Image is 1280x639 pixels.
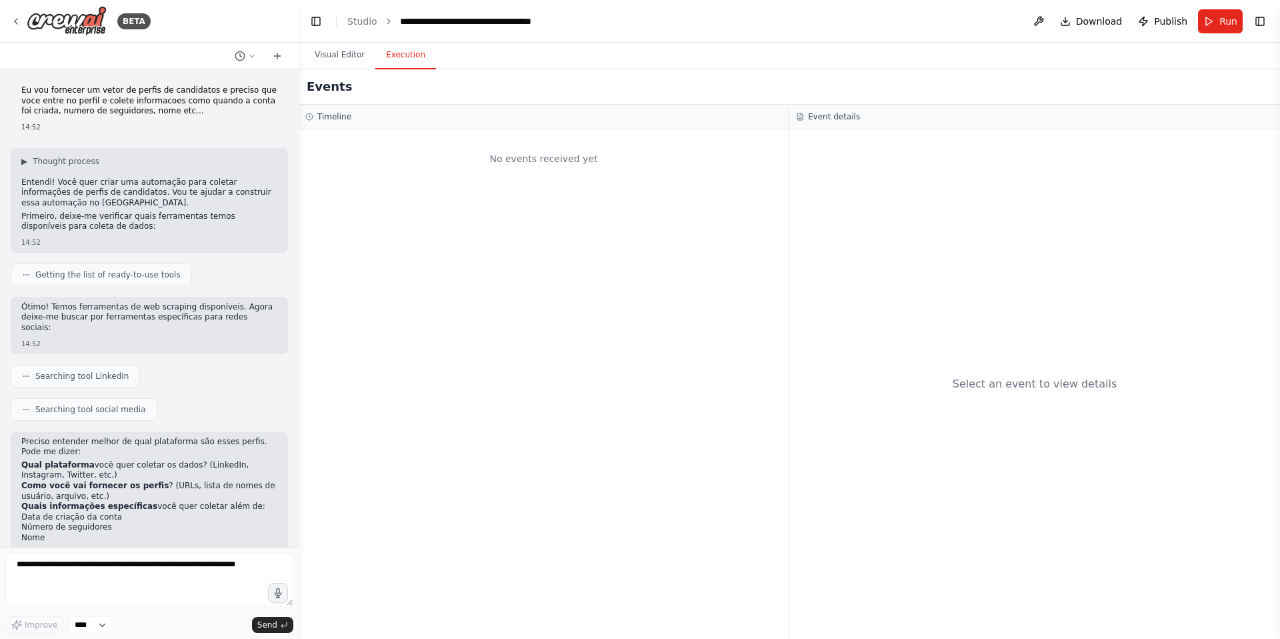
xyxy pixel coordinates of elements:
[1251,12,1269,31] button: Show right sidebar
[21,481,169,490] strong: Como você vai fornecer os perfis
[953,376,1117,392] div: Select an event to view details
[21,512,277,523] li: Data de criação da conta
[21,460,277,481] li: você quer coletar os dados? (LinkedIn, Instagram, Twitter, etc.)
[21,460,95,470] strong: Qual plataforma
[21,85,277,117] p: Eu vou fornecer um vetor de perfis de candidatos e preciso que voce entre no perfil e colete info...
[307,77,352,96] h2: Events
[21,502,277,543] li: você quer coletar além de:
[375,41,436,69] button: Execution
[21,522,277,533] li: Número de seguidores
[305,136,782,181] div: No events received yet
[35,269,181,280] span: Getting the list of ready-to-use tools
[5,616,63,634] button: Improve
[21,156,27,167] span: ▶
[268,583,288,603] button: Click to speak your automation idea
[347,15,531,28] nav: breadcrumb
[21,502,157,511] strong: Quais informações específicas
[229,48,261,64] button: Switch to previous chat
[1154,15,1187,28] span: Publish
[252,617,293,633] button: Send
[35,371,129,382] span: Searching tool LinkedIn
[1198,9,1243,33] button: Run
[117,13,151,29] div: BETA
[21,339,277,349] div: 14:52
[347,16,377,27] a: Studio
[33,156,99,167] span: Thought process
[21,177,277,209] p: Entendi! Você quer criar uma automação para coletar informações de perfis de candidatos. Vou te a...
[1219,15,1237,28] span: Run
[1133,9,1193,33] button: Publish
[27,6,107,36] img: Logo
[21,156,99,167] button: ▶Thought process
[21,211,277,232] p: Primeiro, deixe-me verificar quais ferramentas temos disponíveis para coleta de dados:
[1076,15,1123,28] span: Download
[21,481,277,502] li: ? (URLs, lista de nomes de usuário, arquivo, etc.)
[21,437,277,458] p: Preciso entender melhor de qual plataforma são esses perfis. Pode me dizer:
[21,533,277,544] li: Nome
[21,237,277,247] div: 14:52
[1055,9,1128,33] button: Download
[808,111,860,122] h3: Event details
[257,620,277,630] span: Send
[317,111,351,122] h3: Timeline
[267,48,288,64] button: Start a new chat
[25,620,57,630] span: Improve
[21,302,277,334] p: Ótimo! Temos ferramentas de web scraping disponíveis. Agora deixe-me buscar por ferramentas espec...
[35,404,146,415] span: Searching tool social media
[304,41,375,69] button: Visual Editor
[21,122,277,132] div: 14:52
[307,12,325,31] button: Hide left sidebar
